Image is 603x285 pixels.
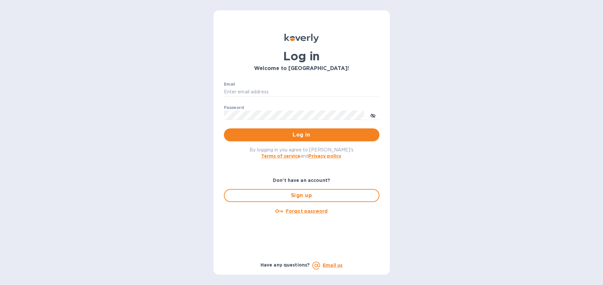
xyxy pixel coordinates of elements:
[224,82,235,86] label: Email
[273,178,330,183] b: Don't have an account?
[224,87,379,97] input: Enter email address
[229,131,374,139] span: Log in
[224,65,379,72] h3: Welcome to [GEOGRAPHIC_DATA]!
[230,192,374,199] span: Sign up
[308,153,341,159] a: Privacy policy
[323,263,342,268] a: Email us
[224,189,379,202] button: Sign up
[261,153,300,159] a: Terms of service
[249,147,354,159] span: By logging in you agree to [PERSON_NAME]'s and .
[224,106,244,110] label: Password
[224,49,379,63] h1: Log in
[286,208,328,214] u: Forgot password
[261,262,310,267] b: Have any questions?
[366,109,379,122] button: toggle password visibility
[224,128,379,141] button: Log in
[284,34,319,43] img: Koverly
